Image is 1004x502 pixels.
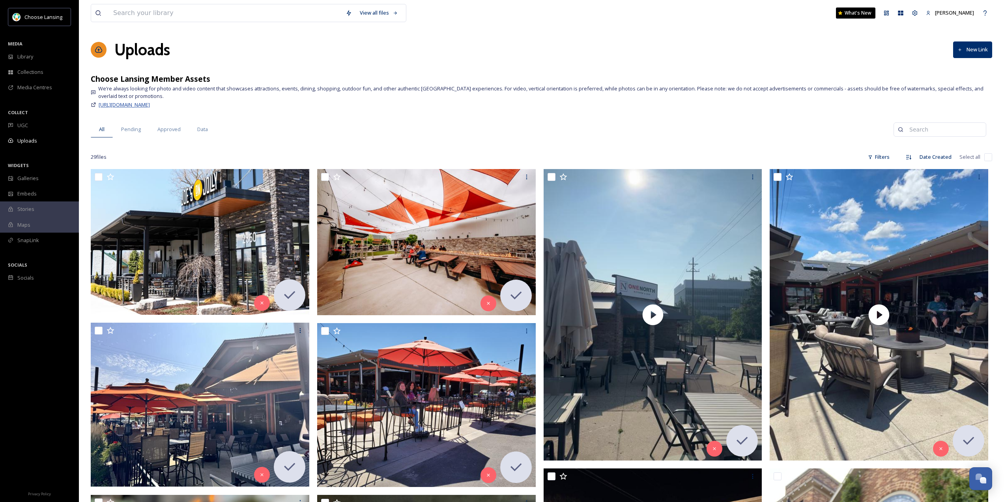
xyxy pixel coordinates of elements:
[317,169,536,315] img: ext_1758138051.418893_Hello@joesonjolly.com-JOJ-57.jpeg
[8,262,27,268] span: SOCIALS
[17,122,28,129] span: UGC
[91,153,107,161] span: 29 file s
[17,221,30,229] span: Maps
[28,491,51,496] span: Privacy Policy
[770,169,988,461] img: thumbnail
[959,153,980,161] span: Select all
[8,109,28,115] span: COLLECT
[91,169,309,315] img: ext_1758138057.025493_Hello@joesonjolly.com-JOJ-56.jpeg
[13,13,21,21] img: logo.jpeg
[99,100,150,109] a: [URL][DOMAIN_NAME]
[17,205,34,213] span: Stories
[17,137,37,145] span: Uploads
[836,8,875,19] a: What's New
[121,126,141,133] span: Pending
[114,38,170,62] a: Uploads
[99,126,105,133] span: All
[922,5,978,21] a: [PERSON_NAME]
[864,149,894,165] div: Filters
[17,84,52,91] span: Media Centres
[17,53,33,60] span: Library
[17,175,39,182] span: Galleries
[28,489,51,498] a: Privacy Policy
[17,190,37,197] span: Embeds
[109,4,342,22] input: Search your library
[91,323,309,487] img: ext_1757714567.691705_ACorts@diningvc.com-IMG_2835.jpeg
[953,41,992,58] button: New Link
[17,274,34,282] span: Socials
[935,9,974,16] span: [PERSON_NAME]
[98,85,992,100] span: We’re always looking for photo and video content that showcases attractions, events, dining, shop...
[157,126,181,133] span: Approved
[356,5,402,21] a: View all files
[17,68,43,76] span: Collections
[8,41,22,47] span: MEDIA
[969,467,992,490] button: Open Chat
[8,162,29,168] span: WIDGETS
[24,13,62,21] span: Choose Lansing
[17,237,39,244] span: SnapLink
[197,126,208,133] span: Data
[317,323,536,487] img: ext_1757714567.003342_ACorts@diningvc.com-20210513_145652.jpeg
[99,101,150,108] span: [URL][DOMAIN_NAME]
[905,122,982,137] input: Search
[544,169,762,461] img: thumbnail
[916,149,955,165] div: Date Created
[91,73,210,84] strong: Choose Lansing Member Assets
